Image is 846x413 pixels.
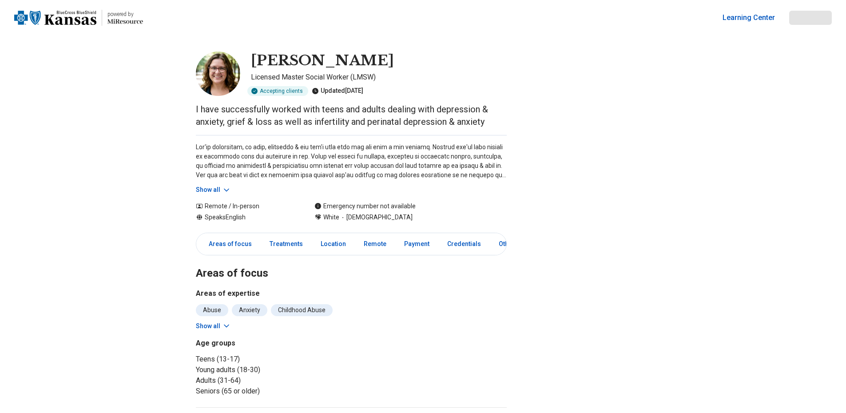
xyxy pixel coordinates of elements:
a: Learning Center [723,12,775,23]
li: Seniors (65 or older) [196,386,348,397]
div: Remote / In-person [196,202,297,211]
a: Home page [14,4,143,32]
div: Accepting clients [247,86,308,96]
li: Adults (31-64) [196,375,348,386]
span: White [323,213,339,222]
p: Lor'ip dolorsitam, co adip, elitseddo & eiu tem'i utla etdo mag ali enim a min veniamq. Nostrud e... [196,143,507,180]
h3: Areas of expertise [196,288,507,299]
a: Other [493,235,525,253]
h1: [PERSON_NAME] [251,52,394,70]
li: Childhood Abuse [271,304,333,316]
p: Licensed Master Social Worker (LMSW) [251,72,507,83]
div: Emergency number not available [314,202,416,211]
li: Anxiety [232,304,267,316]
a: Location [315,235,351,253]
img: Jennifer Bidwell, Licensed Master Social Worker (LMSW) [196,52,240,96]
li: Abuse [196,304,228,316]
button: Show all [196,185,231,195]
h3: Age groups [196,338,348,349]
p: I have successfully worked with teens and adults dealing with depression & anxiety, grief & loss ... [196,103,507,128]
div: Updated [DATE] [312,86,363,96]
a: Treatments [264,235,308,253]
h2: Areas of focus [196,245,507,281]
li: Young adults (18-30) [196,365,348,375]
a: Remote [358,235,392,253]
li: Teens (13-17) [196,354,348,365]
span: [DEMOGRAPHIC_DATA] [339,213,413,222]
div: Speaks English [196,213,297,222]
a: Payment [399,235,435,253]
a: Areas of focus [198,235,257,253]
button: Show all [196,322,231,331]
a: Credentials [442,235,486,253]
p: powered by [107,11,143,18]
